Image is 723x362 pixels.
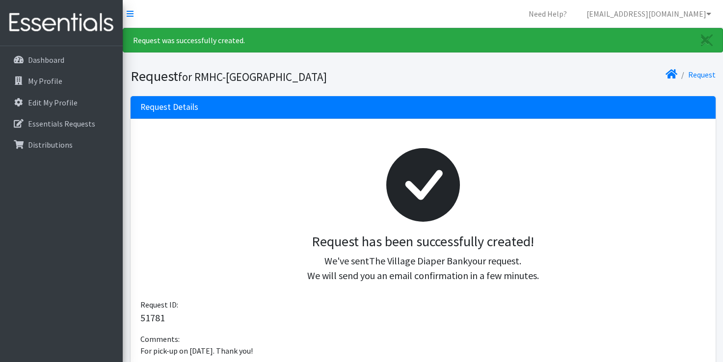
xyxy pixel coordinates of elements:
[28,119,95,129] p: Essentials Requests
[28,98,78,107] p: Edit My Profile
[28,140,73,150] p: Distributions
[579,4,719,24] a: [EMAIL_ADDRESS][DOMAIN_NAME]
[123,28,723,52] div: Request was successfully created.
[691,28,723,52] a: Close
[4,93,119,112] a: Edit My Profile
[4,114,119,133] a: Essentials Requests
[140,345,706,357] p: For pick-up on [DATE]. Thank you!
[4,135,119,155] a: Distributions
[28,76,62,86] p: My Profile
[4,71,119,91] a: My Profile
[178,70,327,84] small: for RMHC-[GEOGRAPHIC_DATA]
[131,68,420,85] h1: Request
[4,6,119,39] img: HumanEssentials
[521,4,575,24] a: Need Help?
[148,233,698,250] h3: Request has been successfully created!
[140,300,178,310] span: Request ID:
[369,255,468,267] span: The Village Diaper Bank
[688,70,716,79] a: Request
[28,55,64,65] p: Dashboard
[140,334,180,344] span: Comments:
[4,50,119,70] a: Dashboard
[140,102,198,112] h3: Request Details
[148,254,698,283] p: We've sent your request. We will send you an email confirmation in a few minutes.
[140,310,706,325] p: 51781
